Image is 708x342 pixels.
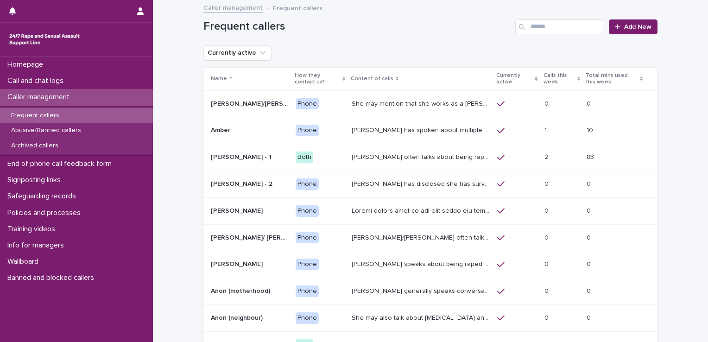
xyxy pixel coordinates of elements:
p: 0 [587,178,593,188]
input: Search [515,19,603,34]
p: Amy has disclosed she has survived two rapes, one in the UK and the other in Australia in 2013. S... [352,178,492,188]
p: 0 [544,178,550,188]
p: Caller management [4,93,77,101]
p: 0 [587,232,593,242]
p: Anna/Emma often talks about being raped at gunpoint at the age of 13/14 by her ex-partner, aged 1... [352,232,492,242]
p: 0 [587,285,593,295]
div: Phone [296,178,319,190]
p: Abbie/Emily (Anon/'I don't know'/'I can't remember') [211,98,290,108]
p: [PERSON_NAME] [211,259,265,268]
tr: [PERSON_NAME][PERSON_NAME] Phone[PERSON_NAME] speaks about being raped and abused by the police a... [203,251,657,278]
div: Phone [296,285,319,297]
button: Currently active [203,45,272,60]
tr: Anon (neighbour)Anon (neighbour) PhoneShe may also talk about [MEDICAL_DATA] and about currently ... [203,304,657,331]
p: Homepage [4,60,51,69]
p: [PERSON_NAME]/ [PERSON_NAME] [211,232,290,242]
div: Phone [296,232,319,244]
p: 83 [587,152,596,161]
h1: Frequent callers [203,20,512,33]
p: Caller speaks about being raped and abused by the police and her ex-husband of 20 years. She has ... [352,259,492,268]
p: She may also talk about child sexual abuse and about currently being physically disabled. She has... [352,312,492,322]
p: Frequent callers [273,2,322,13]
tr: [PERSON_NAME] - 1[PERSON_NAME] - 1 Both[PERSON_NAME] often talks about being raped a night before... [203,144,657,171]
p: 0 [544,285,550,295]
p: 2 [544,152,550,161]
p: 0 [587,205,593,215]
p: Abusive/Banned callers [4,127,88,134]
p: Content of calls [351,74,393,84]
div: Phone [296,98,319,110]
p: Name [211,74,227,84]
p: Archived callers [4,142,66,150]
p: Amber [211,125,232,134]
div: Both [296,152,313,163]
img: rhQMoQhaT3yELyF149Cw [7,30,82,49]
p: 0 [544,98,550,108]
p: 0 [587,312,593,322]
p: Policies and processes [4,209,88,217]
p: Call and chat logs [4,76,71,85]
p: Training videos [4,225,63,234]
a: Add New [609,19,657,34]
a: Caller management [203,2,263,13]
div: Phone [296,259,319,270]
p: [PERSON_NAME] - 1 [211,152,273,161]
p: 0 [587,98,593,108]
p: 10 [587,125,595,134]
div: Phone [296,125,319,136]
p: [PERSON_NAME] [211,205,265,215]
p: Frequent callers [4,112,67,120]
p: 1 [544,125,549,134]
p: 0 [544,232,550,242]
tr: AmberAmber Phone[PERSON_NAME] has spoken about multiple experiences of [MEDICAL_DATA]. [PERSON_NA... [203,117,657,144]
div: Phone [296,205,319,217]
p: Anon (neighbour) [211,312,265,322]
p: End of phone call feedback form [4,159,119,168]
tr: [PERSON_NAME]/[PERSON_NAME] (Anon/'I don't know'/'I can't remember')[PERSON_NAME]/[PERSON_NAME] (... [203,90,657,117]
p: Amber has spoken about multiple experiences of sexual abuse. Amber told us she is now 18 (as of 0... [352,125,492,134]
p: She may mention that she works as a Nanny, looking after two children. Abbie / Emily has let us k... [352,98,492,108]
p: 0 [544,205,550,215]
p: Caller generally speaks conversationally about many different things in her life and rarely speak... [352,285,492,295]
p: Calls this week [544,70,575,88]
p: Info for managers [4,241,71,250]
p: How they contact us? [295,70,340,88]
p: 0 [544,259,550,268]
tr: [PERSON_NAME]/ [PERSON_NAME][PERSON_NAME]/ [PERSON_NAME] Phone[PERSON_NAME]/[PERSON_NAME] often t... [203,224,657,251]
span: Add New [624,24,651,30]
p: Currently active [496,70,532,88]
p: Safeguarding records [4,192,83,201]
tr: [PERSON_NAME][PERSON_NAME] PhoneLoremi dolors amet co adi elit seddo eiu tempor in u labor et dol... [203,197,657,224]
tr: [PERSON_NAME] - 2[PERSON_NAME] - 2 Phone[PERSON_NAME] has disclosed she has survived two rapes, o... [203,171,657,197]
p: Anon (motherhood) [211,285,272,295]
div: Phone [296,312,319,324]
p: Amy often talks about being raped a night before or 2 weeks ago or a month ago. She also makes re... [352,152,492,161]
p: Total mins used this week [586,70,638,88]
p: Andrew shared that he has been raped and beaten by a group of men in or near his home twice withi... [352,205,492,215]
tr: Anon (motherhood)Anon (motherhood) Phone[PERSON_NAME] generally speaks conversationally about man... [203,278,657,305]
p: 0 [587,259,593,268]
p: Wallboard [4,257,46,266]
p: [PERSON_NAME] - 2 [211,178,274,188]
p: Banned and blocked callers [4,273,101,282]
p: Signposting links [4,176,68,184]
p: 0 [544,312,550,322]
